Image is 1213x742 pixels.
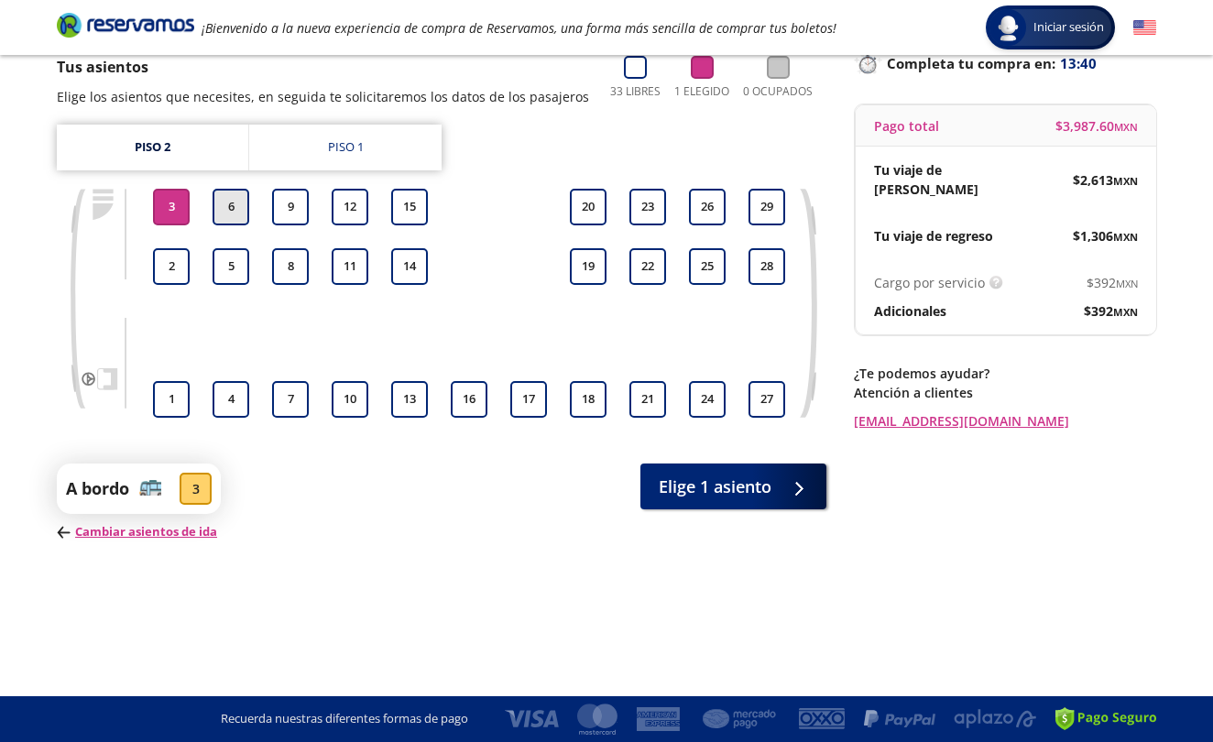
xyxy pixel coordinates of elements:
[1060,53,1097,74] span: 13:40
[854,383,1156,402] p: Atención a clientes
[57,11,194,38] i: Brand Logo
[570,248,606,285] button: 19
[640,464,826,509] button: Elige 1 asiento
[689,248,726,285] button: 25
[1107,636,1195,724] iframe: Messagebird Livechat Widget
[570,189,606,225] button: 20
[659,475,771,499] span: Elige 1 asiento
[629,189,666,225] button: 23
[221,710,468,728] p: Recuerda nuestras diferentes formas de pago
[874,273,985,292] p: Cargo por servicio
[202,19,836,37] em: ¡Bienvenido a la nueva experiencia de compra de Reservamos, una forma más sencilla de comprar tus...
[1073,226,1138,246] span: $ 1,306
[854,411,1156,431] a: [EMAIL_ADDRESS][DOMAIN_NAME]
[213,248,249,285] button: 5
[272,248,309,285] button: 8
[1026,18,1111,37] span: Iniciar sesión
[57,56,589,78] p: Tus asientos
[749,381,785,418] button: 27
[153,248,190,285] button: 2
[874,116,939,136] p: Pago total
[749,248,785,285] button: 28
[451,381,487,418] button: 16
[1133,16,1156,39] button: English
[689,381,726,418] button: 24
[272,189,309,225] button: 9
[57,11,194,44] a: Brand Logo
[749,189,785,225] button: 29
[570,381,606,418] button: 18
[1084,301,1138,321] span: $ 392
[272,381,309,418] button: 7
[689,189,726,225] button: 26
[213,189,249,225] button: 6
[57,523,221,541] p: Cambiar asientos de ida
[1055,116,1138,136] span: $ 3,987.60
[180,473,212,505] div: 3
[391,248,428,285] button: 14
[213,381,249,418] button: 4
[854,50,1156,76] p: Completa tu compra en :
[332,189,368,225] button: 12
[874,301,946,321] p: Adicionales
[1114,120,1138,134] small: MXN
[328,138,364,157] div: Piso 1
[674,83,729,100] p: 1 Elegido
[153,189,190,225] button: 3
[332,248,368,285] button: 11
[1113,305,1138,319] small: MXN
[854,364,1156,383] p: ¿Te podemos ayudar?
[249,125,442,170] a: Piso 1
[1073,170,1138,190] span: $ 2,613
[1087,273,1138,292] span: $ 392
[743,83,813,100] p: 0 Ocupados
[391,189,428,225] button: 15
[629,381,666,418] button: 21
[57,125,248,170] a: Piso 2
[1113,230,1138,244] small: MXN
[874,160,1006,199] p: Tu viaje de [PERSON_NAME]
[153,381,190,418] button: 1
[610,83,661,100] p: 33 Libres
[391,381,428,418] button: 13
[57,87,589,106] p: Elige los asientos que necesites, en seguida te solicitaremos los datos de los pasajeros
[66,476,129,501] p: A bordo
[510,381,547,418] button: 17
[332,381,368,418] button: 10
[1113,174,1138,188] small: MXN
[629,248,666,285] button: 22
[1116,277,1138,290] small: MXN
[874,226,993,246] p: Tu viaje de regreso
